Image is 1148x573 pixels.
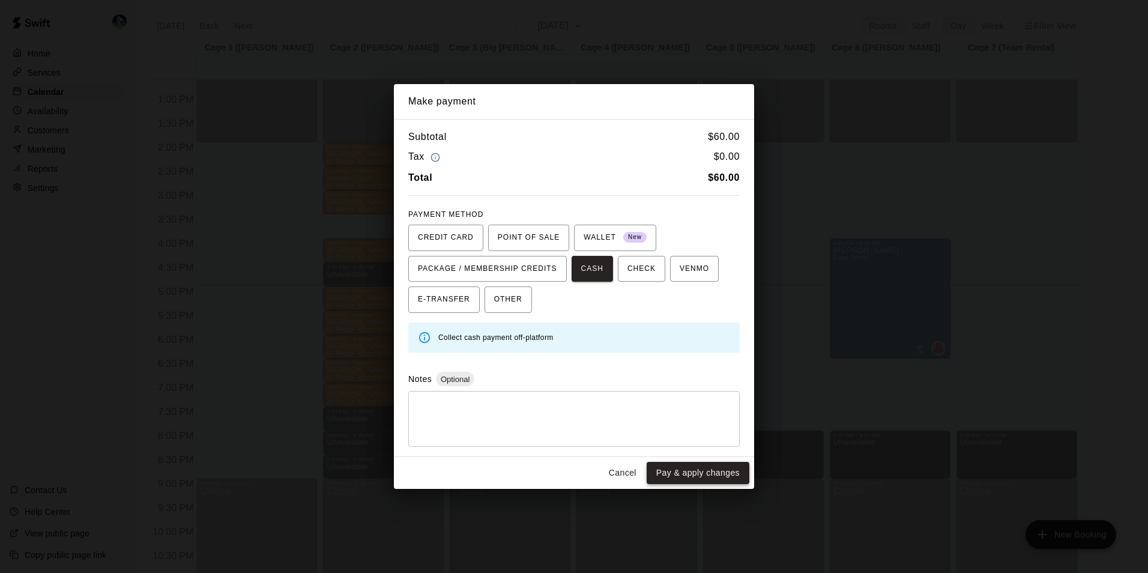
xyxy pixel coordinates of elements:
span: WALLET [584,228,647,247]
span: CREDIT CARD [418,228,474,247]
span: New [623,229,647,246]
span: Optional [436,375,474,384]
span: CASH [581,259,603,279]
h6: Subtotal [408,129,447,145]
button: POINT OF SALE [488,225,569,251]
span: VENMO [680,259,709,279]
span: PACKAGE / MEMBERSHIP CREDITS [418,259,557,279]
span: POINT OF SALE [498,228,560,247]
button: CREDIT CARD [408,225,483,251]
span: CHECK [627,259,656,279]
b: Total [408,172,432,183]
button: VENMO [670,256,719,282]
button: Pay & apply changes [647,462,749,484]
h6: Tax [408,149,443,165]
button: Cancel [603,462,642,484]
button: CHECK [618,256,665,282]
button: E-TRANSFER [408,286,480,313]
b: $ 60.00 [708,172,740,183]
h6: $ 60.00 [708,129,740,145]
span: Collect cash payment off-platform [438,333,554,342]
button: WALLET New [574,225,656,251]
button: OTHER [485,286,532,313]
span: E-TRANSFER [418,290,470,309]
span: OTHER [494,290,522,309]
button: CASH [572,256,613,282]
button: PACKAGE / MEMBERSHIP CREDITS [408,256,567,282]
h2: Make payment [394,84,754,119]
h6: $ 0.00 [714,149,740,165]
span: PAYMENT METHOD [408,210,483,219]
label: Notes [408,374,432,384]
